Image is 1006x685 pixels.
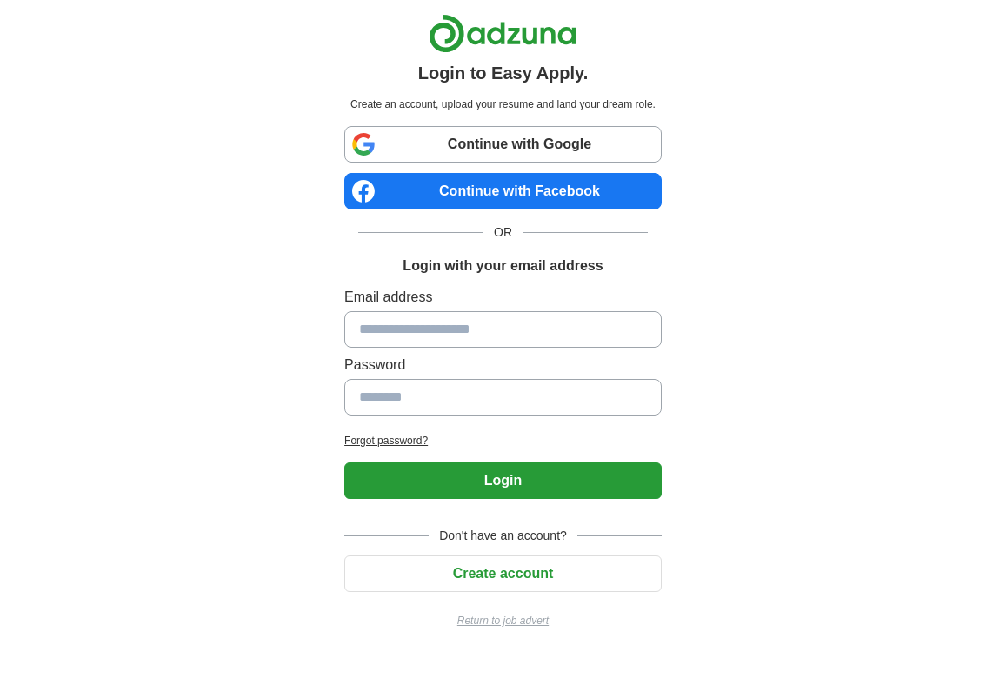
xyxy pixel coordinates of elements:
[344,433,662,449] a: Forgot password?
[344,126,662,163] a: Continue with Google
[418,60,589,86] h1: Login to Easy Apply.
[344,462,662,499] button: Login
[429,527,577,545] span: Don't have an account?
[344,355,662,376] label: Password
[344,173,662,209] a: Continue with Facebook
[344,613,662,628] a: Return to job advert
[344,566,662,581] a: Create account
[483,223,523,242] span: OR
[344,287,662,308] label: Email address
[429,14,576,53] img: Adzuna logo
[348,96,658,112] p: Create an account, upload your resume and land your dream role.
[344,555,662,592] button: Create account
[403,256,603,276] h1: Login with your email address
